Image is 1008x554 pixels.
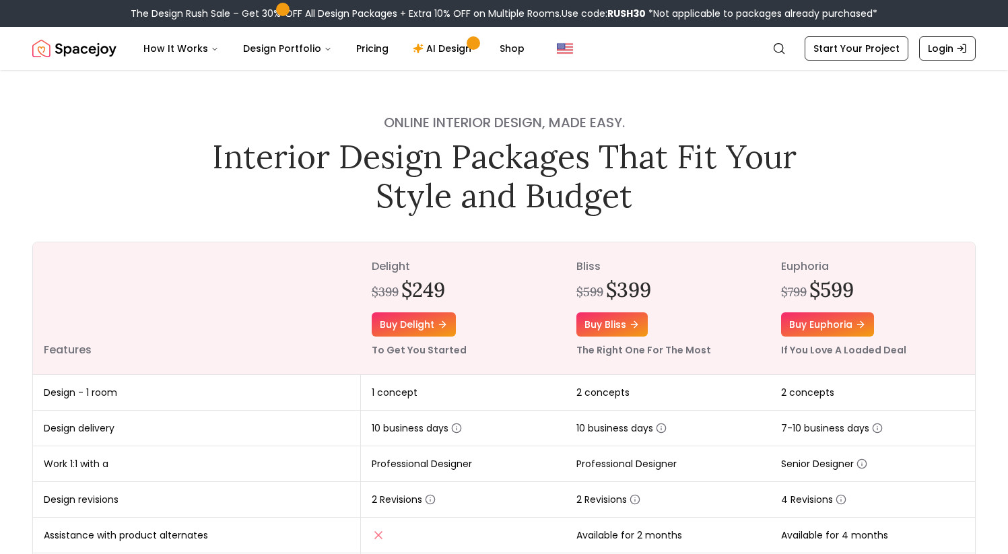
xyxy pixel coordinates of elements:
td: Design - 1 room [33,375,361,411]
h4: Online interior design, made easy. [203,113,806,132]
span: Professional Designer [372,457,472,471]
a: Login [919,36,976,61]
span: *Not applicable to packages already purchased* [646,7,877,20]
span: Professional Designer [576,457,677,471]
a: Start Your Project [805,36,908,61]
a: Buy euphoria [781,312,874,337]
h1: Interior Design Packages That Fit Your Style and Budget [203,137,806,215]
th: Features [33,242,361,375]
td: Available for 2 months [566,518,770,553]
img: Spacejoy Logo [32,35,116,62]
a: Pricing [345,35,399,62]
td: Available for 4 months [770,518,975,553]
td: Design revisions [33,482,361,518]
b: RUSH30 [607,7,646,20]
span: Use code: [562,7,646,20]
nav: Main [133,35,535,62]
span: 1 concept [372,386,417,399]
p: bliss [576,258,760,275]
nav: Global [32,27,976,70]
a: Buy delight [372,312,456,337]
td: Assistance with product alternates [33,518,361,553]
span: 2 Revisions [372,493,436,506]
small: To Get You Started [372,343,467,357]
button: How It Works [133,35,230,62]
img: United States [557,40,573,57]
h2: $399 [606,277,651,302]
div: $599 [576,283,603,302]
td: Work 1:1 with a [33,446,361,482]
span: 10 business days [372,421,462,435]
span: 4 Revisions [781,493,846,506]
small: If You Love A Loaded Deal [781,343,906,357]
span: 2 concepts [781,386,834,399]
button: Design Portfolio [232,35,343,62]
span: 2 concepts [576,386,630,399]
td: Design delivery [33,411,361,446]
span: 7-10 business days [781,421,883,435]
span: Senior Designer [781,457,867,471]
span: 2 Revisions [576,493,640,506]
p: delight [372,258,555,275]
h2: $249 [401,277,445,302]
a: AI Design [402,35,486,62]
a: Shop [489,35,535,62]
a: Spacejoy [32,35,116,62]
div: $799 [781,283,807,302]
h2: $599 [809,277,854,302]
span: 10 business days [576,421,667,435]
div: The Design Rush Sale – Get 30% OFF All Design Packages + Extra 10% OFF on Multiple Rooms. [131,7,877,20]
div: $399 [372,283,399,302]
small: The Right One For The Most [576,343,711,357]
p: euphoria [781,258,964,275]
a: Buy bliss [576,312,648,337]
